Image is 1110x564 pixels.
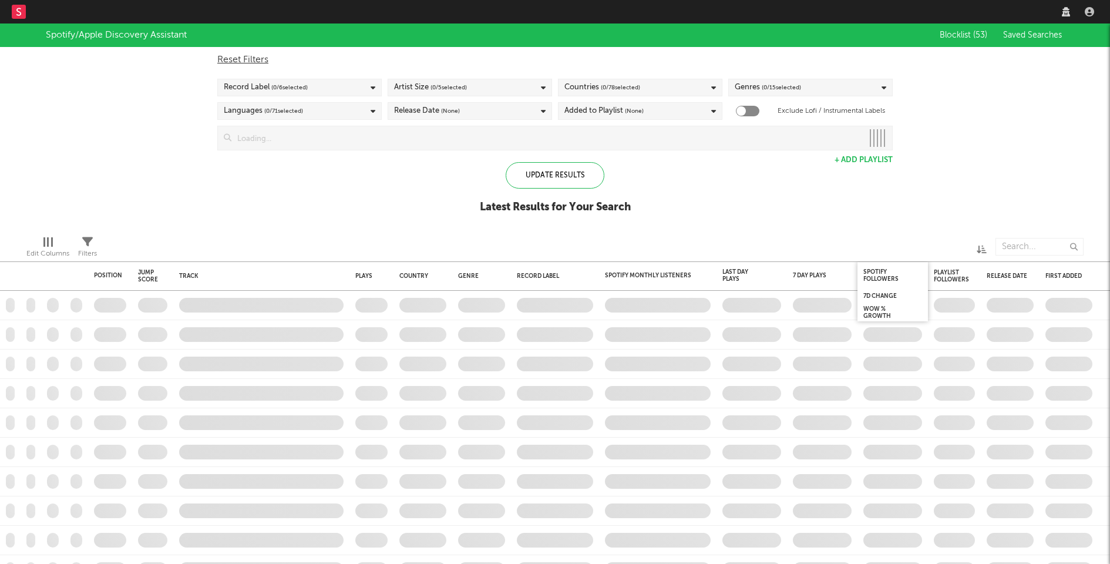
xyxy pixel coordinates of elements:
[995,238,1084,256] input: Search...
[934,269,969,283] div: Playlist Followers
[1000,31,1064,40] button: Saved Searches
[179,273,338,280] div: Track
[26,232,69,266] div: Edit Columns
[271,80,308,95] span: ( 0 / 6 selected)
[78,232,97,266] div: Filters
[605,272,693,279] div: Spotify Monthly Listeners
[863,305,904,320] div: WoW % Growth
[601,80,640,95] span: ( 0 / 78 selected)
[973,31,987,39] span: ( 53 )
[940,31,987,39] span: Blocklist
[1003,31,1064,39] span: Saved Searches
[399,273,440,280] div: Country
[94,272,122,279] div: Position
[46,28,187,42] div: Spotify/Apple Discovery Assistant
[480,200,631,214] div: Latest Results for Your Search
[224,80,308,95] div: Record Label
[231,126,863,150] input: Loading...
[224,104,303,118] div: Languages
[793,272,834,279] div: 7 Day Plays
[430,80,467,95] span: ( 0 / 5 selected)
[441,104,460,118] span: (None)
[835,156,893,164] button: + Add Playlist
[458,273,499,280] div: Genre
[722,268,763,283] div: Last Day Plays
[564,104,644,118] div: Added to Playlist
[863,268,904,283] div: Spotify Followers
[138,269,158,283] div: Jump Score
[394,104,460,118] div: Release Date
[78,247,97,261] div: Filters
[987,273,1028,280] div: Release Date
[394,80,467,95] div: Artist Size
[217,53,893,67] div: Reset Filters
[264,104,303,118] span: ( 0 / 71 selected)
[735,80,801,95] div: Genres
[26,247,69,261] div: Edit Columns
[863,293,904,300] div: 7D Change
[564,80,640,95] div: Countries
[762,80,801,95] span: ( 0 / 15 selected)
[778,104,885,118] label: Exclude Lofi / Instrumental Labels
[506,162,604,189] div: Update Results
[625,104,644,118] span: (None)
[355,273,372,280] div: Plays
[517,273,587,280] div: Record Label
[1045,273,1087,280] div: First Added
